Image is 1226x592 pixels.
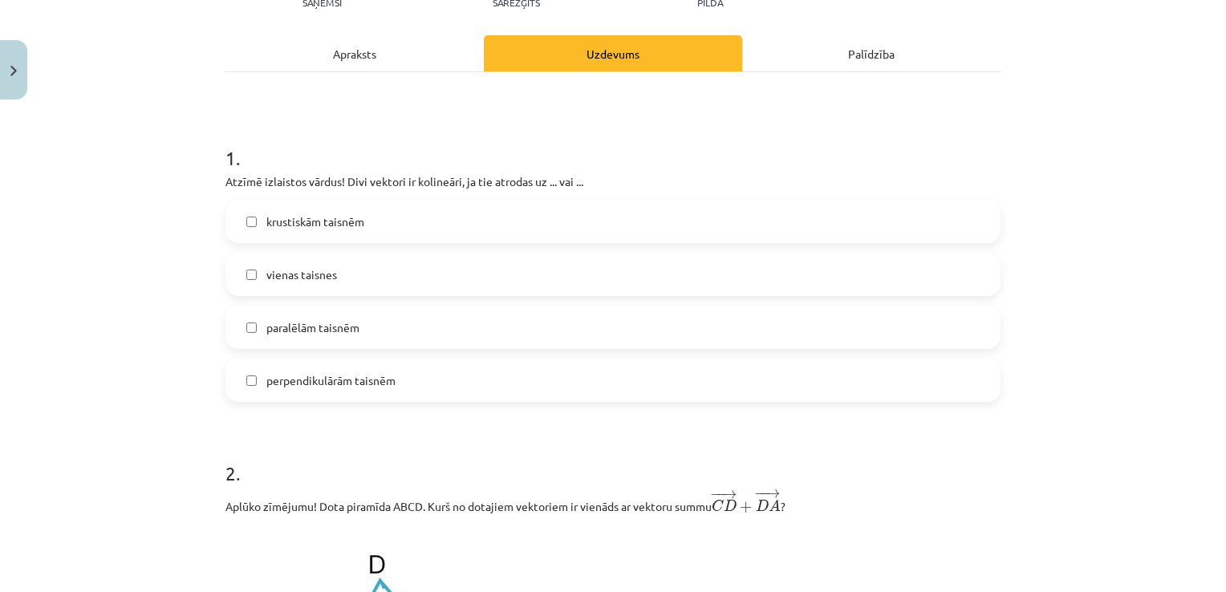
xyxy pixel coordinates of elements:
div: Palīdzība [742,35,1001,71]
span: − [716,490,718,499]
span: → [721,490,737,499]
span: perpendikulārām taisnēm [266,372,396,389]
span: vienas taisnes [266,266,337,283]
input: krustiskām taisnēm [246,217,257,227]
span: − [754,489,766,498]
span: − [759,489,761,498]
span: A [769,499,781,511]
span: + [740,501,752,513]
input: vienas taisnes [246,270,257,280]
h1: 1 . [225,119,1001,168]
span: D [724,500,737,511]
span: → [765,489,781,498]
span: paralēlām taisnēm [266,319,359,336]
p: Atzīmē izlaistos vārdus! Divi vektori ir kolineāri, ja tie atrodas uz ... vai ... [225,173,1001,190]
input: perpendikulārām taisnēm [246,375,257,386]
input: paralēlām taisnēm [246,322,257,333]
div: Uzdevums [484,35,742,71]
p: Aplūko zīmējumu! Dota piramīda ABCD. Kurš no dotajiem vektoriem ir vienāds ar vektoru summu ? [225,489,1001,516]
span: − [710,490,722,499]
span: D [756,500,769,511]
span: krustiskām taisnēm [266,213,364,230]
div: Apraksts [225,35,484,71]
h1: 2 . [225,434,1001,484]
span: C [712,500,724,512]
img: icon-close-lesson-0947bae3869378f0d4975bcd49f059093ad1ed9edebbc8119c70593378902aed.svg [10,66,17,76]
